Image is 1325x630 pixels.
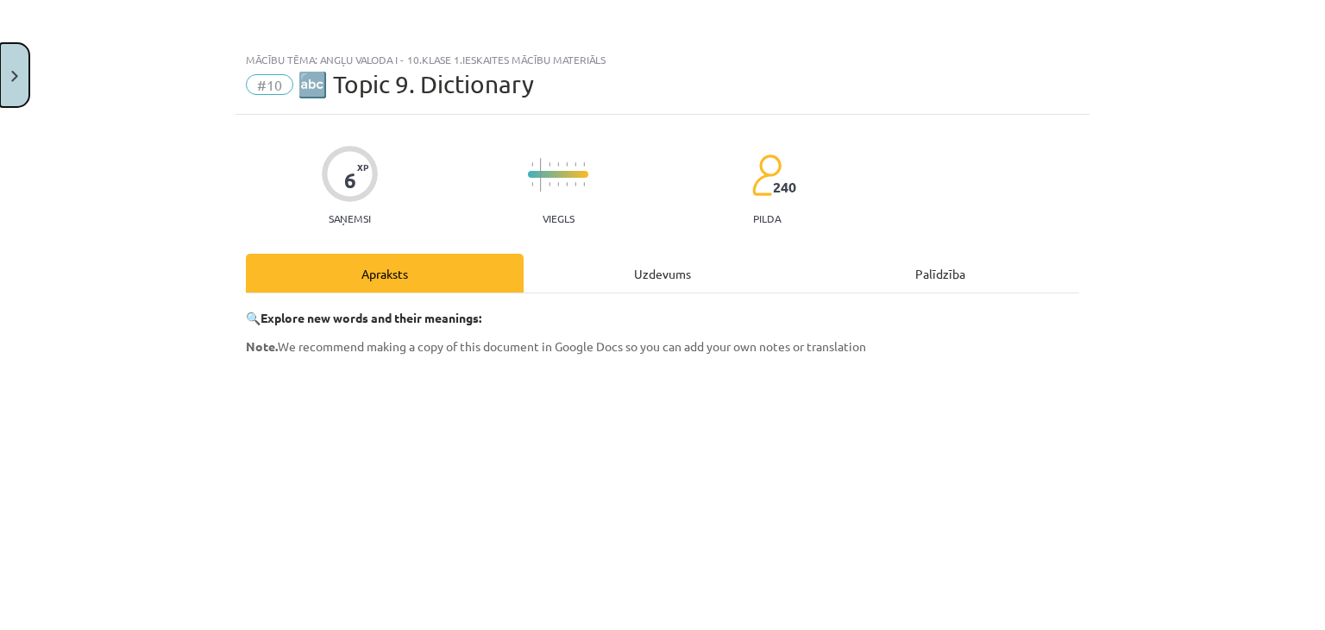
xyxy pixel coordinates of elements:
[753,212,781,224] p: pilda
[357,162,368,172] span: XP
[344,168,356,192] div: 6
[583,182,585,186] img: icon-short-line-57e1e144782c952c97e751825c79c345078a6d821885a25fce030b3d8c18986b.svg
[531,162,533,167] img: icon-short-line-57e1e144782c952c97e751825c79c345078a6d821885a25fce030b3d8c18986b.svg
[583,162,585,167] img: icon-short-line-57e1e144782c952c97e751825c79c345078a6d821885a25fce030b3d8c18986b.svg
[557,162,559,167] img: icon-short-line-57e1e144782c952c97e751825c79c345078a6d821885a25fce030b3d8c18986b.svg
[246,338,866,354] span: We recommend making a copy of this document in Google Docs so you can add your own notes or trans...
[751,154,782,197] img: students-c634bb4e5e11cddfef0936a35e636f08e4e9abd3cc4e673bd6f9a4125e45ecb1.svg
[246,338,278,354] strong: Note.
[575,162,576,167] img: icon-short-line-57e1e144782c952c97e751825c79c345078a6d821885a25fce030b3d8c18986b.svg
[773,180,796,195] span: 240
[11,71,18,82] img: icon-close-lesson-0947bae3869378f0d4975bcd49f059093ad1ed9edebbc8119c70593378902aed.svg
[557,182,559,186] img: icon-short-line-57e1e144782c952c97e751825c79c345078a6d821885a25fce030b3d8c18986b.svg
[524,254,801,293] div: Uzdevums
[575,182,576,186] img: icon-short-line-57e1e144782c952c97e751825c79c345078a6d821885a25fce030b3d8c18986b.svg
[322,212,378,224] p: Saņemsi
[246,309,1079,327] p: 🔍
[549,162,550,167] img: icon-short-line-57e1e144782c952c97e751825c79c345078a6d821885a25fce030b3d8c18986b.svg
[246,54,1079,66] div: Mācību tēma: Angļu valoda i - 10.klase 1.ieskaites mācību materiāls
[261,310,481,325] strong: Explore new words and their meanings:
[801,254,1079,293] div: Palīdzība
[549,182,550,186] img: icon-short-line-57e1e144782c952c97e751825c79c345078a6d821885a25fce030b3d8c18986b.svg
[246,74,293,95] span: #10
[531,182,533,186] img: icon-short-line-57e1e144782c952c97e751825c79c345078a6d821885a25fce030b3d8c18986b.svg
[543,212,575,224] p: Viegls
[246,254,524,293] div: Apraksts
[566,182,568,186] img: icon-short-line-57e1e144782c952c97e751825c79c345078a6d821885a25fce030b3d8c18986b.svg
[566,162,568,167] img: icon-short-line-57e1e144782c952c97e751825c79c345078a6d821885a25fce030b3d8c18986b.svg
[298,70,534,98] span: 🔤 Topic 9. Dictionary
[540,158,542,192] img: icon-long-line-d9ea69661e0d244f92f715978eff75569469978d946b2353a9bb055b3ed8787d.svg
